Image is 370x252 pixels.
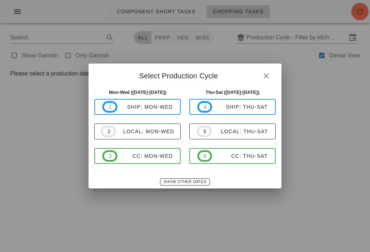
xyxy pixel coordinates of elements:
div: Select Production Cycle [89,64,281,86]
button: 4ship: Thu-Sat [189,99,276,115]
span: 3 [108,152,111,160]
button: 3CC: Mon-Wed [94,148,181,164]
div: ship: Mon-Wed [117,104,173,110]
span: 6 [203,152,206,160]
span: 4 [203,103,206,111]
button: 6CC: Thu-Sat [189,148,276,164]
span: 5 [203,127,206,135]
span: 1 [108,103,111,111]
div: local: Thu-Sat [212,129,268,134]
span: Show Other Dates [163,180,206,184]
span: 2 [107,127,110,135]
strong: Mon-Wed ([DATE]-[DATE]) [109,90,166,95]
button: 2local: Mon-Wed [94,123,181,139]
button: 1ship: Mon-Wed [94,99,181,115]
div: ship: Thu-Sat [212,104,268,110]
button: 5local: Thu-Sat [189,123,276,139]
strong: Thu-Sat ([DATE]-[DATE]) [206,90,259,95]
div: CC: Thu-Sat [212,153,268,159]
div: local: Mon-Wed [116,129,174,134]
button: Show Other Dates [160,178,210,186]
div: CC: Mon-Wed [117,153,173,159]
